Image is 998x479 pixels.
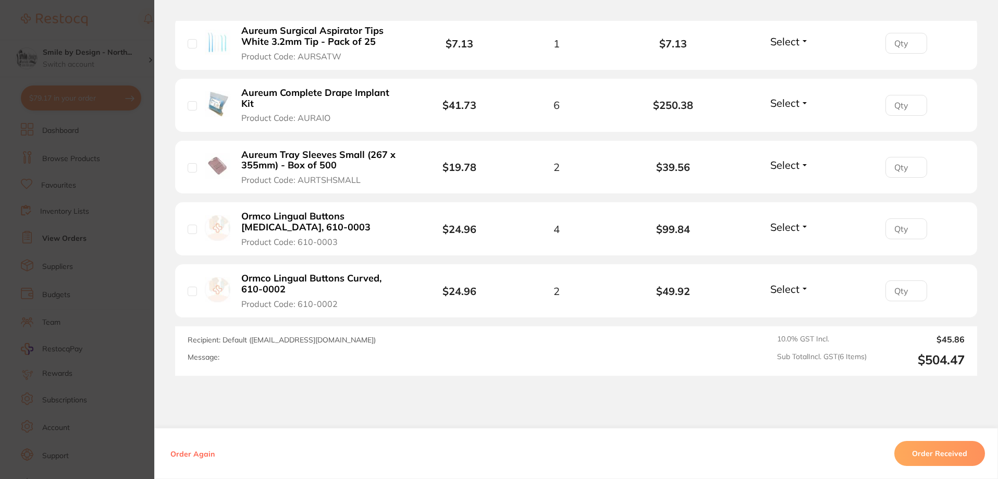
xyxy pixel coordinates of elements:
img: Aureum Surgical Aspirator Tips White 3.2mm Tip - Pack of 25 [205,30,230,55]
input: Qty [885,157,927,178]
b: $24.96 [442,285,476,298]
span: Product Code: 610-0002 [241,299,338,309]
b: $49.92 [615,285,732,297]
span: Product Code: AURTSHSMALL [241,175,361,185]
b: $41.73 [442,99,476,112]
b: $99.84 [615,223,732,235]
b: $39.56 [615,161,732,173]
b: Aureum Complete Drape Implant Kit [241,88,402,109]
b: $24.96 [442,223,476,236]
span: Select [770,96,799,109]
b: $7.13 [446,37,473,50]
input: Qty [885,33,927,54]
button: Select [767,158,812,171]
span: 1 [553,38,560,50]
output: $504.47 [875,352,965,367]
button: Select [767,96,812,109]
img: Ormco Lingual Buttons Molar, 610-0003 [205,215,230,241]
b: Ormco Lingual Buttons Curved, 610-0002 [241,273,402,294]
b: Ormco Lingual Buttons [MEDICAL_DATA], 610-0003 [241,211,402,232]
button: Aureum Surgical Aspirator Tips White 3.2mm Tip - Pack of 25 Product Code: AURSATW [238,25,405,62]
span: 2 [553,161,560,173]
button: Select [767,35,812,48]
input: Qty [885,95,927,116]
span: Product Code: 610-0003 [241,237,338,247]
button: Order Received [894,441,985,466]
b: Aureum Surgical Aspirator Tips White 3.2mm Tip - Pack of 25 [241,26,402,47]
b: $19.78 [442,161,476,174]
img: Ormco Lingual Buttons Curved, 610-0002 [205,277,230,303]
img: Aureum Complete Drape Implant Kit [205,91,230,117]
span: Recipient: Default ( [EMAIL_ADDRESS][DOMAIN_NAME] ) [188,335,376,345]
span: Select [770,283,799,296]
button: Select [767,220,812,234]
span: Select [770,35,799,48]
b: Aureum Tray Sleeves Small (267 x 355mm) - Box of 500 [241,150,402,171]
span: Product Code: AURAIO [241,113,330,122]
button: Ormco Lingual Buttons [MEDICAL_DATA], 610-0003 Product Code: 610-0003 [238,211,405,247]
button: Ormco Lingual Buttons Curved, 610-0002 Product Code: 610-0002 [238,273,405,309]
input: Qty [885,280,927,301]
span: 10.0 % GST Incl. [777,335,867,344]
span: Product Code: AURSATW [241,52,341,61]
span: Sub Total Incl. GST ( 6 Items) [777,352,867,367]
button: Order Again [167,449,218,458]
span: Select [770,220,799,234]
button: Aureum Tray Sleeves Small (267 x 355mm) - Box of 500 Product Code: AURTSHSMALL [238,149,405,186]
img: Aureum Tray Sleeves Small (267 x 355mm) - Box of 500 [205,153,230,179]
span: Select [770,158,799,171]
b: $7.13 [615,38,732,50]
input: Qty [885,218,927,239]
output: $45.86 [875,335,965,344]
span: 6 [553,99,560,111]
button: Aureum Complete Drape Implant Kit Product Code: AURAIO [238,87,405,124]
b: $250.38 [615,99,732,111]
span: 2 [553,285,560,297]
button: Select [767,283,812,296]
label: Message: [188,353,219,362]
span: 4 [553,223,560,235]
